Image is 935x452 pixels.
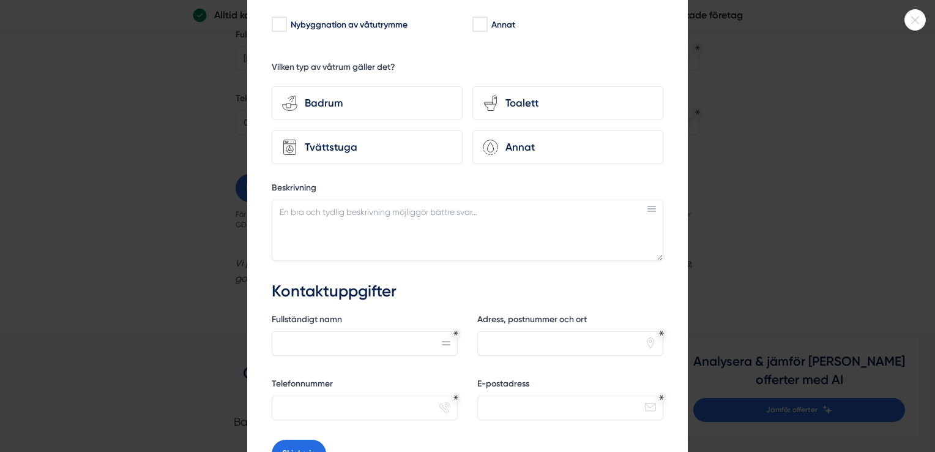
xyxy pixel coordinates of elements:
[272,18,286,31] input: Nybyggnation av våtutrymme
[272,61,395,77] h5: Vilken typ av våtrum gäller det?
[453,331,458,336] div: Obligatoriskt
[477,314,663,329] label: Adress, postnummer och ort
[453,395,458,400] div: Obligatoriskt
[272,314,458,329] label: Fullständigt namn
[659,331,664,336] div: Obligatoriskt
[272,182,663,197] label: Beskrivning
[272,378,458,393] label: Telefonnummer
[659,395,664,400] div: Obligatoriskt
[472,18,486,31] input: Annat
[477,378,663,393] label: E-postadress
[272,281,663,303] h3: Kontaktuppgifter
